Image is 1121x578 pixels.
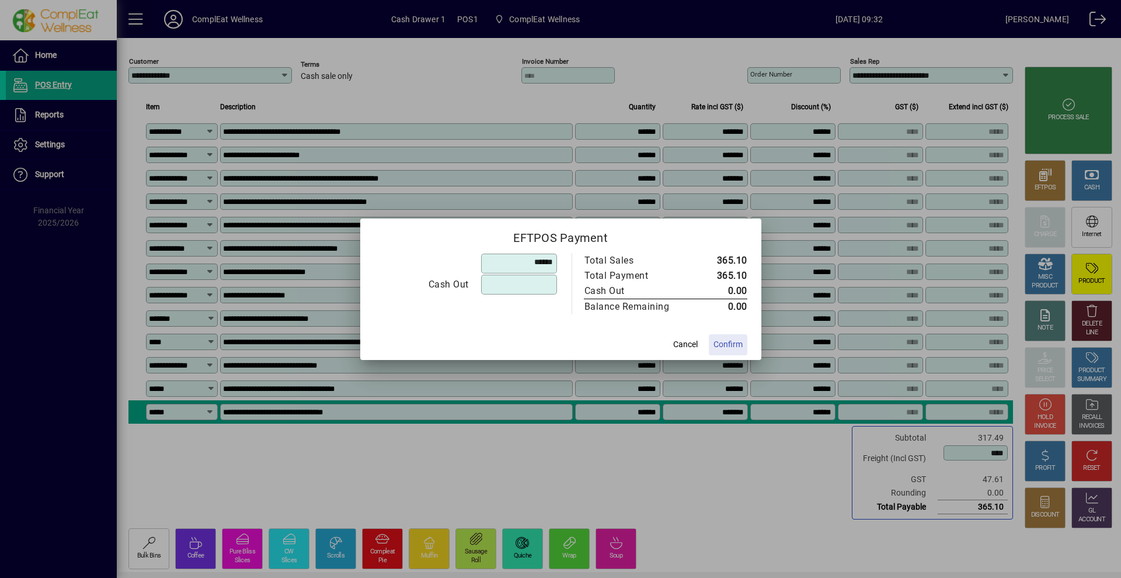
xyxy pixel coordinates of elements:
[694,268,747,283] td: 365.10
[360,219,761,252] h2: EFTPOS Payment
[673,338,698,351] span: Cancel
[694,253,747,268] td: 365.10
[584,253,694,268] td: Total Sales
[694,299,747,314] td: 0.00
[584,284,683,298] div: Cash Out
[375,278,469,292] div: Cash Out
[584,300,683,314] div: Balance Remaining
[709,334,747,355] button: Confirm
[584,268,694,283] td: Total Payment
[713,338,743,351] span: Confirm
[667,334,704,355] button: Cancel
[694,283,747,299] td: 0.00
